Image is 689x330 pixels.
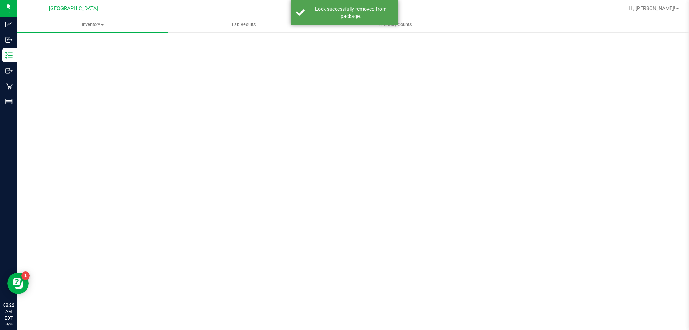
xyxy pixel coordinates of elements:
[5,21,13,28] inline-svg: Analytics
[3,321,14,327] p: 08/28
[168,17,319,32] a: Lab Results
[222,22,266,28] span: Lab Results
[7,273,29,294] iframe: Resource center
[309,5,393,20] div: Lock successfully removed from package.
[17,22,168,28] span: Inventory
[5,52,13,59] inline-svg: Inventory
[5,67,13,74] inline-svg: Outbound
[5,98,13,105] inline-svg: Reports
[21,271,30,280] iframe: Resource center unread badge
[49,5,98,11] span: [GEOGRAPHIC_DATA]
[3,302,14,321] p: 08:22 AM EDT
[5,83,13,90] inline-svg: Retail
[5,36,13,43] inline-svg: Inbound
[629,5,675,11] span: Hi, [PERSON_NAME]!
[17,17,168,32] a: Inventory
